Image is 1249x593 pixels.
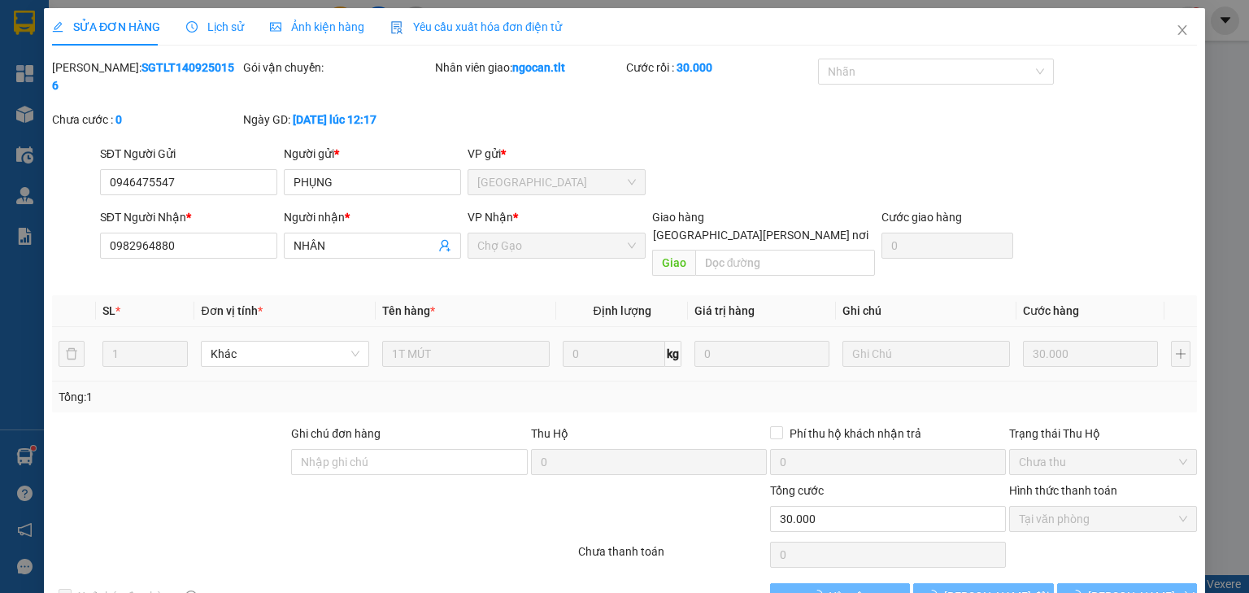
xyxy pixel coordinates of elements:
[836,295,1016,327] th: Ghi chú
[665,341,681,367] span: kg
[293,113,376,126] b: [DATE] lúc 12:17
[1009,425,1197,443] div: Trạng thái Thu Hộ
[468,145,645,163] div: VP gửi
[100,145,277,163] div: SĐT Người Gửi
[243,59,431,76] div: Gói vận chuyển:
[694,341,829,367] input: 0
[694,304,755,317] span: Giá trị hàng
[881,211,962,224] label: Cước giao hàng
[52,59,240,94] div: [PERSON_NAME]:
[1023,304,1079,317] span: Cước hàng
[1019,507,1187,531] span: Tại văn phòng
[52,21,63,33] span: edit
[102,304,115,317] span: SL
[512,61,565,74] b: ngocan.tlt
[677,61,712,74] b: 30.000
[243,111,431,129] div: Ngày GD:
[291,427,381,440] label: Ghi chú đơn hàng
[1019,450,1187,474] span: Chưa thu
[1171,341,1190,367] button: plus
[76,77,296,106] text: CGTLT1409250067
[577,543,768,571] div: Chưa thanh toán
[52,20,160,33] span: SỬA ĐƠN HÀNG
[186,20,244,33] span: Lịch sử
[1176,24,1189,37] span: close
[477,170,635,194] span: Sài Gòn
[477,233,635,258] span: Chợ Gạo
[626,59,814,76] div: Cước rồi :
[59,388,483,406] div: Tổng: 1
[390,20,562,33] span: Yêu cầu xuất hóa đơn điện tử
[593,304,651,317] span: Định lượng
[284,208,461,226] div: Người nhận
[201,304,262,317] span: Đơn vị tính
[435,59,623,76] div: Nhân viên giao:
[52,111,240,129] div: Chưa cước :
[1009,484,1117,497] label: Hình thức thanh toán
[382,341,550,367] input: VD: Bàn, Ghế
[59,341,85,367] button: delete
[881,233,1013,259] input: Cước giao hàng
[1160,8,1205,54] button: Close
[530,427,568,440] span: Thu Hộ
[1023,341,1158,367] input: 0
[52,61,234,92] b: SGTLT1409250156
[284,145,461,163] div: Người gửi
[9,116,362,159] div: Chợ Gạo
[100,208,277,226] div: SĐT Người Nhận
[211,342,359,366] span: Khác
[186,21,198,33] span: clock-circle
[651,250,694,276] span: Giao
[783,425,928,443] span: Phí thu hộ khách nhận trả
[270,21,281,33] span: picture
[468,211,513,224] span: VP Nhận
[842,341,1010,367] input: Ghi Chú
[270,20,364,33] span: Ảnh kiện hàng
[291,449,527,475] input: Ghi chú đơn hàng
[646,226,875,244] span: [GEOGRAPHIC_DATA][PERSON_NAME] nơi
[390,21,403,34] img: icon
[770,484,824,497] span: Tổng cước
[438,239,451,252] span: user-add
[382,304,435,317] span: Tên hàng
[115,113,122,126] b: 0
[694,250,875,276] input: Dọc đường
[651,211,703,224] span: Giao hàng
